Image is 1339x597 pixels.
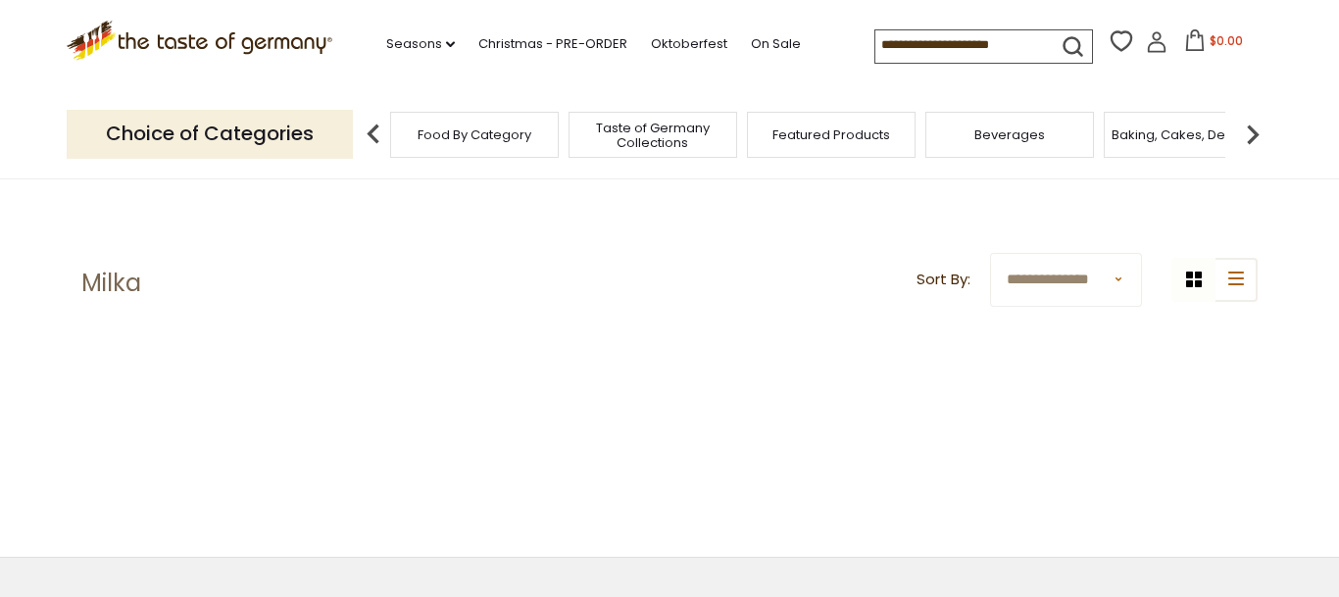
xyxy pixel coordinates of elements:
img: previous arrow [354,115,393,154]
span: $0.00 [1210,32,1243,49]
img: next arrow [1233,115,1272,154]
label: Sort By: [917,268,970,292]
a: Food By Category [418,127,531,142]
a: Oktoberfest [651,33,727,55]
a: On Sale [751,33,801,55]
p: Choice of Categories [67,110,353,158]
a: Baking, Cakes, Desserts [1112,127,1264,142]
a: Beverages [974,127,1045,142]
a: Taste of Germany Collections [574,121,731,150]
button: $0.00 [1171,29,1255,59]
a: Seasons [386,33,455,55]
h1: Milka [81,269,141,298]
a: Featured Products [772,127,890,142]
a: Christmas - PRE-ORDER [478,33,627,55]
